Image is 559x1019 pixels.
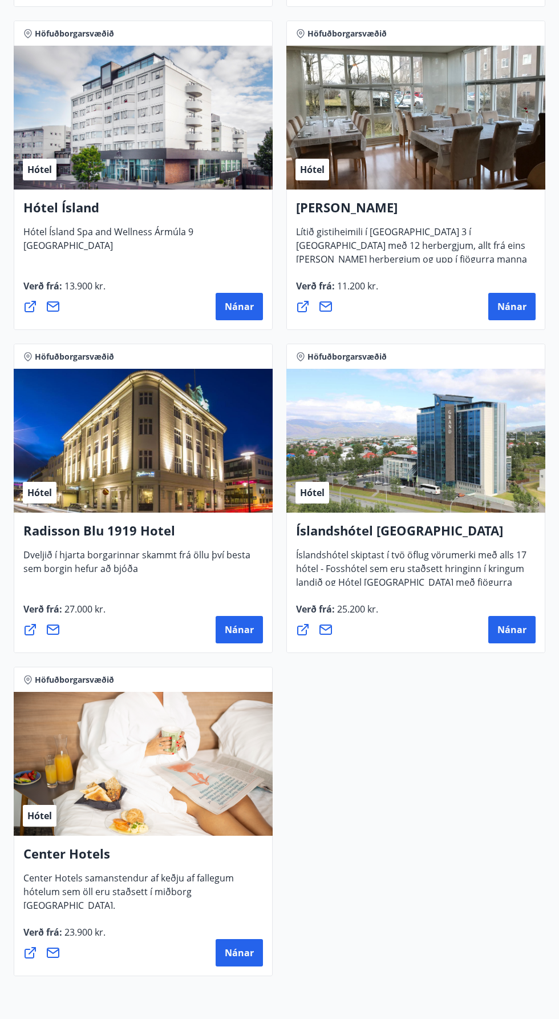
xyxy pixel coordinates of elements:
[296,603,378,625] span: Verð frá :
[23,603,106,625] span: Verð frá :
[225,623,254,636] span: Nánar
[23,522,263,548] h4: Radisson Blu 1919 Hotel
[307,28,387,39] span: Höfuðborgarsvæðið
[23,225,193,261] span: Hótel Ísland Spa and Wellness Ármúla 9 [GEOGRAPHIC_DATA]
[23,199,263,225] h4: Hótel Ísland
[35,351,114,363] span: Höfuðborgarsvæðið
[27,486,52,499] span: Hótel
[62,603,106,615] span: 27.000 kr.
[335,603,378,615] span: 25.200 kr.
[62,280,106,292] span: 13.900 kr.
[216,293,263,320] button: Nánar
[307,351,387,363] span: Höfuðborgarsvæðið
[488,293,536,320] button: Nánar
[35,28,114,39] span: Höfuðborgarsvæðið
[27,163,52,176] span: Hótel
[23,926,106,948] span: Verð frá :
[23,280,106,301] span: Verð frá :
[488,616,536,643] button: Nánar
[300,486,325,499] span: Hótel
[23,845,263,871] h4: Center Hotels
[296,199,536,225] h4: [PERSON_NAME]
[497,623,526,636] span: Nánar
[497,300,526,313] span: Nánar
[216,939,263,966] button: Nánar
[296,549,526,611] span: Íslandshótel skiptast í tvö öflug vörumerki með alls 17 hótel - Fosshótel sem eru staðsett hringi...
[35,674,114,686] span: Höfuðborgarsvæðið
[296,225,527,288] span: Lítið gistiheimili í [GEOGRAPHIC_DATA] 3 í [GEOGRAPHIC_DATA] með 12 herbergjum, allt frá eins [PE...
[225,946,254,959] span: Nánar
[300,163,325,176] span: Hótel
[296,522,536,548] h4: Íslandshótel [GEOGRAPHIC_DATA]
[23,872,234,921] span: Center Hotels samanstendur af keðju af fallegum hótelum sem öll eru staðsett í miðborg [GEOGRAPHI...
[225,300,254,313] span: Nánar
[335,280,378,292] span: 11.200 kr.
[23,549,250,584] span: Dveljið í hjarta borgarinnar skammt frá öllu því besta sem borgin hefur að bjóða
[27,809,52,822] span: Hótel
[216,616,263,643] button: Nánar
[62,926,106,939] span: 23.900 kr.
[296,280,378,301] span: Verð frá :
